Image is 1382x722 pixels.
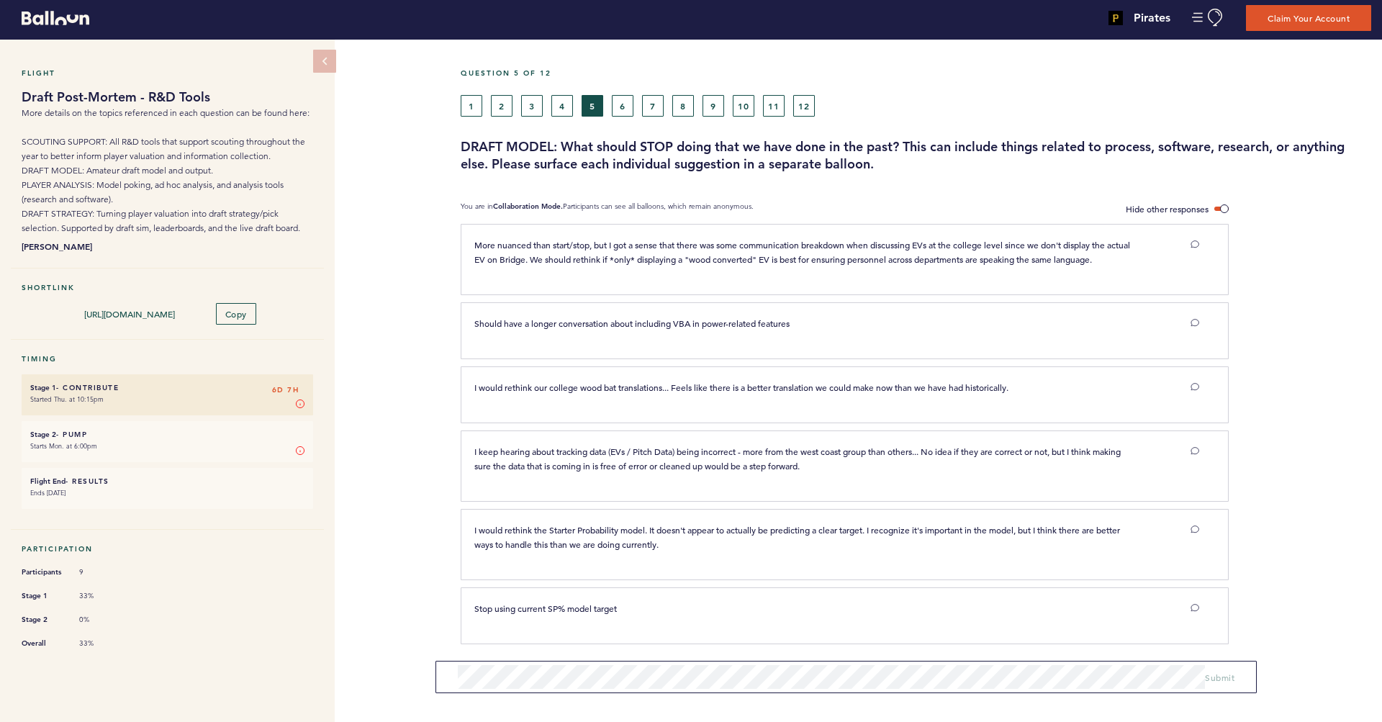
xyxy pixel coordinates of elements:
[1205,670,1234,685] button: Submit
[551,95,573,117] button: 4
[22,68,313,78] h5: Flight
[30,394,104,404] time: Started Thu. at 10:15pm
[642,95,664,117] button: 7
[22,283,313,292] h5: Shortlink
[22,107,310,233] span: More details on the topics referenced in each question can be found here: SCOUTING SUPPORT: All R...
[11,10,89,25] a: Balloon
[225,308,247,320] span: Copy
[1205,672,1234,683] span: Submit
[79,591,122,601] span: 33%
[493,202,563,211] b: Collaboration Mode.
[612,95,633,117] button: 6
[703,95,724,117] button: 9
[272,383,299,397] span: 6D 7H
[491,95,512,117] button: 2
[521,95,543,117] button: 3
[672,95,694,117] button: 8
[30,488,66,497] time: Ends [DATE]
[30,430,56,439] small: Stage 2
[22,354,313,364] h5: Timing
[30,430,304,439] h6: - Pump
[30,383,56,392] small: Stage 1
[30,441,97,451] time: Starts Mon. at 6:00pm
[22,636,65,651] span: Overall
[474,603,617,614] span: Stop using current SP% model target
[1192,9,1224,27] button: Manage Account
[30,383,304,392] h6: - Contribute
[22,89,313,106] h1: Draft Post-Mortem - R&D Tools
[763,95,785,117] button: 11
[22,613,65,627] span: Stage 2
[461,95,482,117] button: 1
[22,589,65,603] span: Stage 1
[22,239,313,253] b: [PERSON_NAME]
[30,477,66,486] small: Flight End
[733,95,754,117] button: 10
[79,615,122,625] span: 0%
[1134,9,1170,27] h4: Pirates
[79,567,122,577] span: 9
[1246,5,1371,31] button: Claim Your Account
[474,239,1132,265] span: More nuanced than start/stop, but I got a sense that there was some communication breakdown when ...
[582,95,603,117] button: 5
[474,382,1008,393] span: I would rethink our college wood bat translations... Feels like there is a better translation we ...
[474,524,1122,550] span: I would rethink the Starter Probability model. It doesn't appear to actually be predicting a clea...
[474,317,790,329] span: Should have a longer conversation about including VBA in power-related features
[22,544,313,554] h5: Participation
[79,638,122,649] span: 33%
[461,138,1371,173] h3: DRAFT MODEL: What should STOP doing that we have done in the past? This can include things relate...
[461,202,754,217] p: You are in Participants can see all balloons, which remain anonymous.
[30,477,304,486] h6: - Results
[22,565,65,579] span: Participants
[474,446,1123,471] span: I keep hearing about tracking data (EVs / Pitch Data) being incorrect - more from the west coast ...
[1126,203,1209,215] span: Hide other responses
[216,303,256,325] button: Copy
[793,95,815,117] button: 12
[461,68,1371,78] h5: Question 5 of 12
[22,11,89,25] svg: Balloon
